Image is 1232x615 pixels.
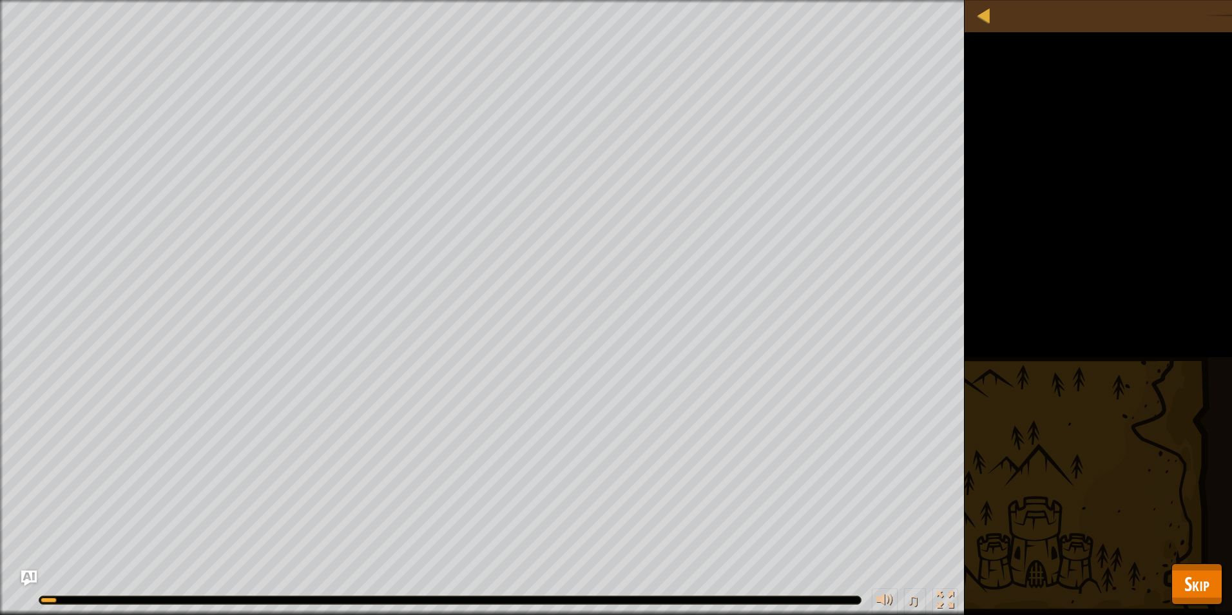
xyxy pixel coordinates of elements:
span: ♫ [907,591,919,610]
span: Skip [1184,571,1209,597]
button: Adjust volume [872,589,898,615]
button: ♫ [904,589,926,615]
button: Ask AI [21,571,37,586]
button: Toggle fullscreen [932,589,958,615]
button: Skip [1171,563,1222,605]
